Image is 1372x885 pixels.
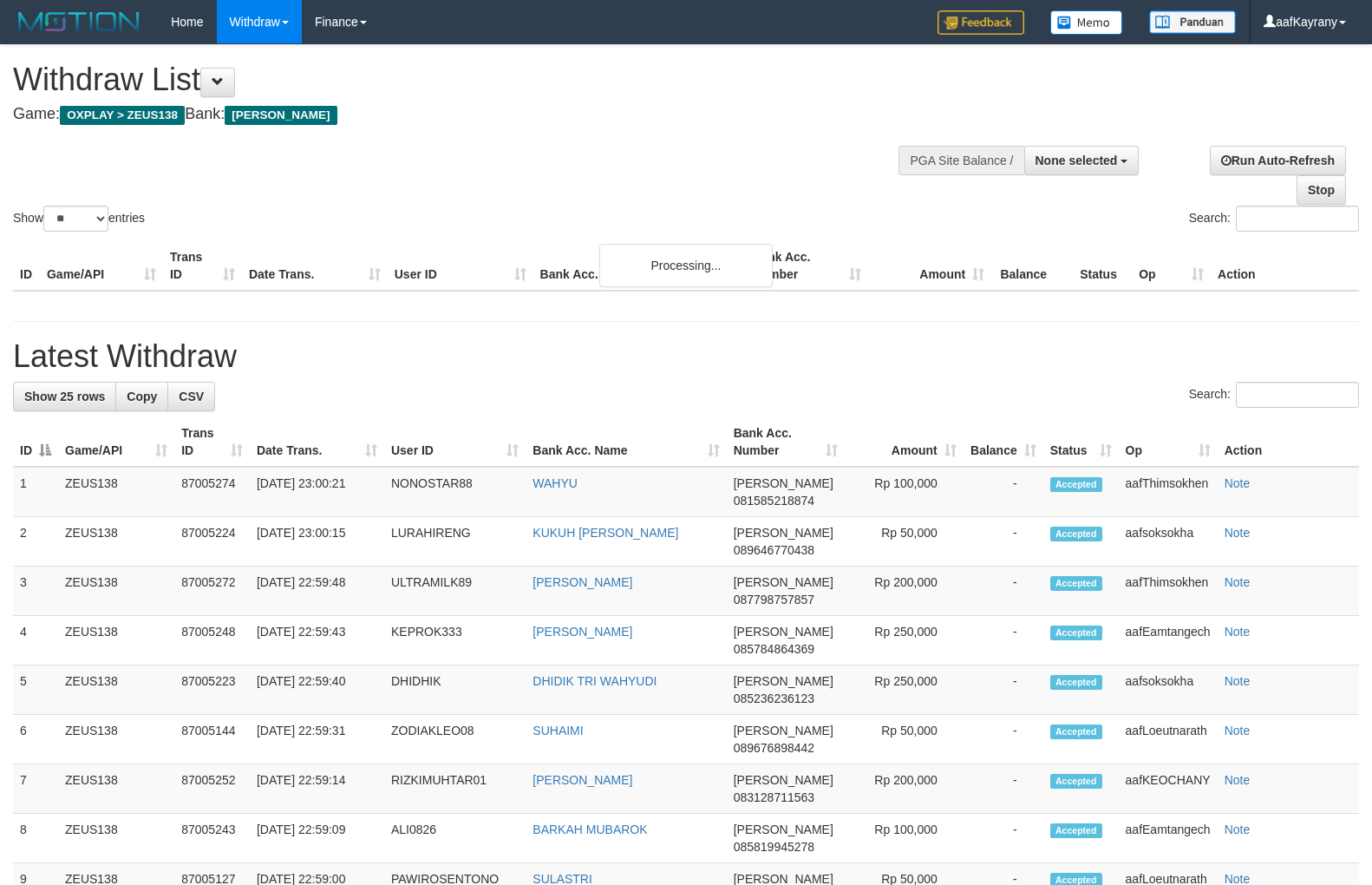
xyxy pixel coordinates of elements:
[384,764,526,814] td: RIZKIMUHTAR01
[174,616,250,665] td: 87005248
[1036,154,1118,167] span: None selected
[845,567,964,616] td: Rp 200,000
[250,814,384,863] td: [DATE] 22:59:09
[1043,417,1119,467] th: Status: activate to sort column ascending
[734,692,814,705] span: Copy 085236236123 to clipboard
[845,814,964,863] td: Rp 100,000
[734,476,833,490] span: [PERSON_NAME]
[1225,823,1251,836] a: Note
[174,567,250,616] td: 87005272
[1225,724,1251,737] a: Note
[964,665,1043,715] td: -
[1210,146,1346,175] a: Run Auto-Refresh
[13,206,145,232] label: Show entries
[174,665,250,715] td: 87005223
[174,814,250,863] td: 87005243
[1119,715,1218,764] td: aafLoeutnarath
[384,814,526,863] td: ALI0826
[964,764,1043,814] td: -
[1211,241,1359,291] th: Action
[845,467,964,517] td: Rp 100,000
[745,241,868,291] th: Bank Acc. Number
[734,593,814,606] span: Copy 087798757857 to clipboard
[1050,576,1102,591] span: Accepted
[1050,527,1102,541] span: Accepted
[250,567,384,616] td: [DATE] 22:59:48
[13,517,58,567] td: 2
[388,241,533,291] th: User ID
[938,10,1024,35] img: Feedback.jpg
[40,241,163,291] th: Game/API
[1050,477,1102,492] span: Accepted
[250,616,384,665] td: [DATE] 22:59:43
[13,62,898,97] h1: Withdraw List
[384,665,526,715] td: DHIDHIK
[964,517,1043,567] td: -
[179,390,204,403] span: CSV
[727,417,845,467] th: Bank Acc. Number: activate to sort column ascending
[250,715,384,764] td: [DATE] 22:59:31
[1218,417,1359,467] th: Action
[1119,814,1218,863] td: aafEamtangech
[845,417,964,467] th: Amount: activate to sort column ascending
[532,575,632,589] a: [PERSON_NAME]
[991,241,1073,291] th: Balance
[964,715,1043,764] td: -
[1119,467,1218,517] td: aafThimsokhen
[58,764,174,814] td: ZEUS138
[1050,10,1123,35] img: Button%20Memo.svg
[242,241,388,291] th: Date Trans.
[225,106,336,125] span: [PERSON_NAME]
[1225,625,1251,639] a: Note
[1189,382,1359,408] label: Search:
[532,773,632,787] a: [PERSON_NAME]
[13,715,58,764] td: 6
[845,665,964,715] td: Rp 250,000
[845,616,964,665] td: Rp 250,000
[845,764,964,814] td: Rp 200,000
[58,665,174,715] td: ZEUS138
[734,674,833,688] span: [PERSON_NAME]
[845,715,964,764] td: Rp 50,000
[1050,823,1102,838] span: Accepted
[127,390,157,403] span: Copy
[964,467,1043,517] td: -
[384,567,526,616] td: ULTRAMILK89
[898,146,1023,175] div: PGA Site Balance /
[734,625,833,639] span: [PERSON_NAME]
[1119,616,1218,665] td: aafEamtangech
[58,467,174,517] td: ZEUS138
[13,567,58,616] td: 3
[532,476,578,490] a: WAHYU
[1225,526,1251,540] a: Note
[384,417,526,467] th: User ID: activate to sort column ascending
[734,526,833,540] span: [PERSON_NAME]
[1119,764,1218,814] td: aafKEOCHANY
[58,616,174,665] td: ZEUS138
[734,642,814,656] span: Copy 085784864369 to clipboard
[13,382,116,411] a: Show 25 rows
[13,339,1359,374] h1: Latest Withdraw
[845,517,964,567] td: Rp 50,000
[964,814,1043,863] td: -
[964,616,1043,665] td: -
[734,494,814,508] span: Copy 081585218874 to clipboard
[13,417,58,467] th: ID: activate to sort column descending
[1119,417,1218,467] th: Op: activate to sort column ascending
[964,567,1043,616] td: -
[1050,675,1102,690] span: Accepted
[174,764,250,814] td: 87005252
[13,106,898,123] h4: Game: Bank:
[734,575,833,589] span: [PERSON_NAME]
[1119,567,1218,616] td: aafThimsokhen
[1050,626,1102,640] span: Accepted
[1132,241,1211,291] th: Op
[1073,241,1132,291] th: Status
[1225,773,1251,787] a: Note
[1119,517,1218,567] td: aafsoksokha
[13,764,58,814] td: 7
[1236,206,1359,232] input: Search:
[533,241,746,291] th: Bank Acc. Name
[532,674,657,688] a: DHIDIK TRI WAHYUDI
[24,390,105,403] span: Show 25 rows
